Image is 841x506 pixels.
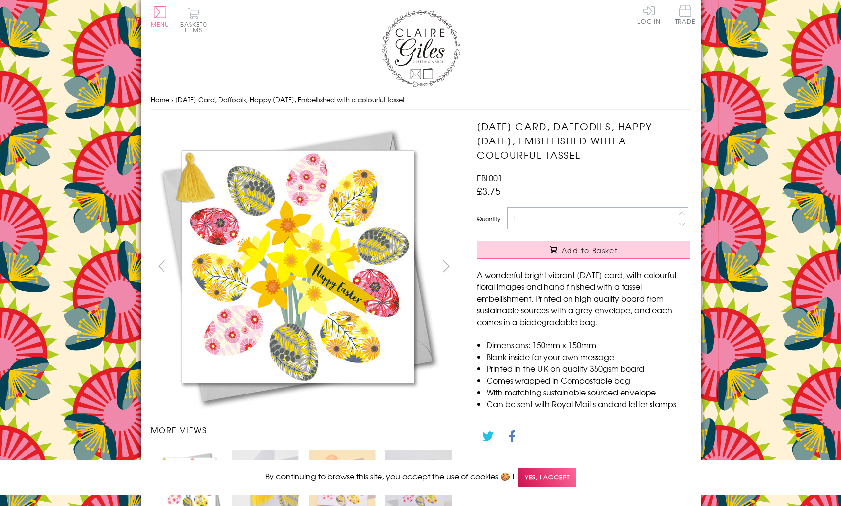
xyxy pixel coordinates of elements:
li: Dimensions: 150mm x 150mm [487,339,690,351]
button: Basket0 items [180,8,207,33]
img: Easter Card, Daffodils, Happy Easter, Embellished with a colourful tassel [457,119,752,414]
li: Printed in the U.K on quality 350gsm board [487,363,690,374]
li: Can be sent with Royal Mail standard letter stamps [487,398,690,410]
a: Log In [637,5,661,24]
span: › [171,95,173,104]
button: Menu [151,6,170,27]
span: Yes, I accept [518,468,576,487]
span: EBL001 [477,172,502,184]
img: Easter Card, Daffodils, Happy Easter, Embellished with a colourful tassel [150,119,445,414]
a: Home [151,95,169,104]
h3: More views [151,424,458,436]
span: [DATE] Card, Daffodils, Happy [DATE], Embellished with a colourful tassel [175,95,404,104]
span: £3.75 [477,184,501,197]
span: Trade [675,5,696,24]
span: Add to Basket [562,245,618,255]
img: Claire Giles Greetings Cards [381,10,460,87]
label: Quantity [477,214,500,223]
p: A wonderful bright vibrant [DATE] card, with colourful floral images and hand finished with a tas... [477,269,690,328]
nav: breadcrumbs [151,90,691,110]
span: Menu [151,20,170,28]
li: Comes wrapped in Compostable bag [487,374,690,386]
h1: [DATE] Card, Daffodils, Happy [DATE], Embellished with a colourful tassel [477,119,690,162]
button: Add to Basket [477,241,690,259]
li: Blank inside for your own message [487,351,690,363]
a: Go back to the collection [485,457,580,469]
li: With matching sustainable sourced envelope [487,386,690,398]
button: next [435,255,457,277]
a: Trade [675,5,696,26]
button: prev [151,255,173,277]
span: 0 items [185,20,207,34]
